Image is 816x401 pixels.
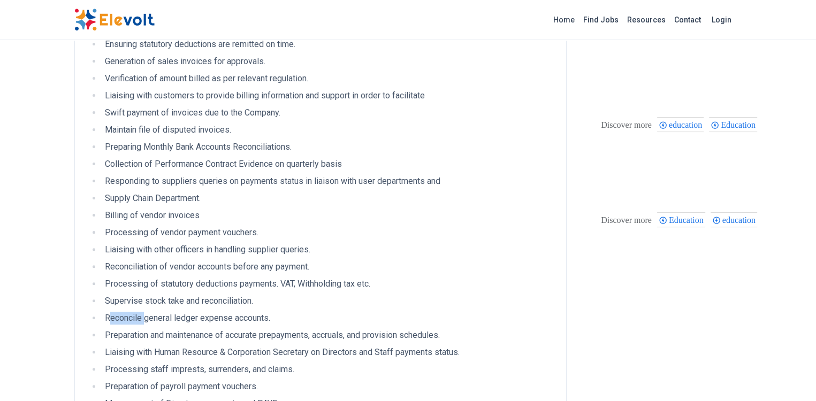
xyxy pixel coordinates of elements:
[102,38,553,51] li: Ensuring statutory deductions are remitted on time.
[102,226,553,239] li: Processing of vendor payment vouchers.
[669,215,707,225] span: Education
[657,212,705,227] div: Education
[102,158,553,171] li: Collection of Performance Contract Evidence on quarterly basis
[74,9,155,31] img: Elevolt
[102,141,553,153] li: Preparing Monthly Bank Accounts Reconciliations.
[102,295,553,307] li: Supervise stock take and reconciliation.
[102,175,553,188] li: Responding to suppliers queries on payments status in liaison with user departments and
[657,117,704,132] div: education
[102,329,553,342] li: Preparation and maintenance of accurate prepayments, accruals, and provision schedules.
[705,9,738,30] a: Login
[669,120,705,129] span: education
[721,120,759,129] span: Education
[102,380,553,393] li: Preparation of payroll payment vouchers.
[601,118,652,133] div: These are topics related to the article that might interest you
[102,346,553,359] li: Liaising with Human Resource & Corporation Secretary on Directors and Staff payments status.
[102,55,553,68] li: Generation of sales invoices for approvals.
[102,243,553,256] li: Liaising with other officers in handling supplier queries.
[762,350,816,401] iframe: Chat Widget
[102,89,553,102] li: Liaising with customers to provide billing information and support in order to facilitate
[102,260,553,273] li: Reconciliation of vendor accounts before any payment.
[102,72,553,85] li: Verification of amount billed as per relevant regulation.
[102,209,553,222] li: Billing of vendor invoices
[102,312,553,325] li: Reconcile general ledger expense accounts.
[102,363,553,376] li: Processing staff imprests, surrenders, and claims.
[709,117,757,132] div: Education
[102,277,553,290] li: Processing of statutory deductions payments. VAT, Withholding tax etc.
[601,213,652,228] div: These are topics related to the article that might interest you
[102,192,553,205] li: Supply Chain Department.
[722,215,759,225] span: education
[670,11,705,28] a: Contact
[711,212,757,227] div: education
[102,124,553,136] li: Maintain file of disputed invoices.
[623,11,670,28] a: Resources
[102,106,553,119] li: Swift payment of invoices due to the Company.
[579,11,623,28] a: Find Jobs
[549,11,579,28] a: Home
